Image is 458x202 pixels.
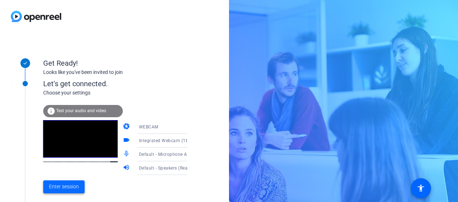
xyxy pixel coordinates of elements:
[43,180,85,193] button: Enter session
[49,183,79,190] span: Enter session
[139,151,235,157] span: Default - Microphone Array (Realtek(R) Audio)
[123,136,131,145] mat-icon: videocam
[43,78,202,89] div: Let's get connected.
[123,164,131,172] mat-icon: volume_up
[139,124,158,129] span: WEBCAM
[417,184,425,193] mat-icon: accessibility
[43,69,187,76] div: Looks like you've been invited to join
[123,123,131,131] mat-icon: camera
[43,58,187,69] div: Get Ready!
[139,137,206,143] span: Integrated Webcam (1bcf:2bb6)
[43,89,202,97] div: Choose your settings
[56,108,106,113] span: Test your audio and video
[47,107,55,115] mat-icon: info
[123,150,131,159] mat-icon: mic_none
[139,165,217,171] span: Default - Speakers (Realtek(R) Audio)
